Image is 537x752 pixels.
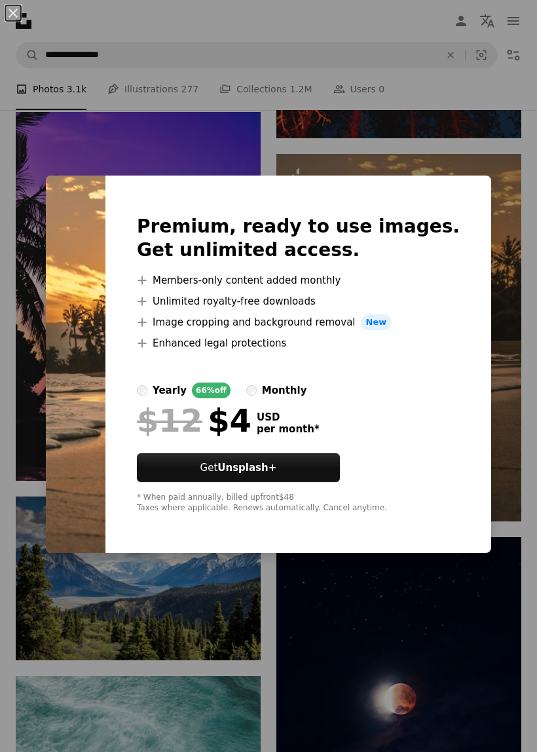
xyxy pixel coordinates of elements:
li: Image cropping and background removal [137,314,460,330]
span: $12 [137,404,202,438]
li: Members-only content added monthly [137,273,460,288]
li: Unlimited royalty-free downloads [137,293,460,309]
span: per month * [257,423,320,435]
img: premium_photo-1664124888904-435121e89c74 [46,176,105,553]
span: USD [257,411,320,423]
input: yearly66%off [137,385,147,396]
div: monthly [262,383,307,398]
span: New [361,314,392,330]
button: GetUnsplash+ [137,453,340,482]
h2: Premium, ready to use images. Get unlimited access. [137,215,460,262]
input: monthly [246,385,257,396]
div: $4 [137,404,251,438]
strong: Unsplash+ [217,462,276,474]
div: 66% off [192,383,231,398]
li: Enhanced legal protections [137,335,460,351]
div: yearly [153,383,187,398]
div: * When paid annually, billed upfront $48 Taxes where applicable. Renews automatically. Cancel any... [137,493,460,514]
